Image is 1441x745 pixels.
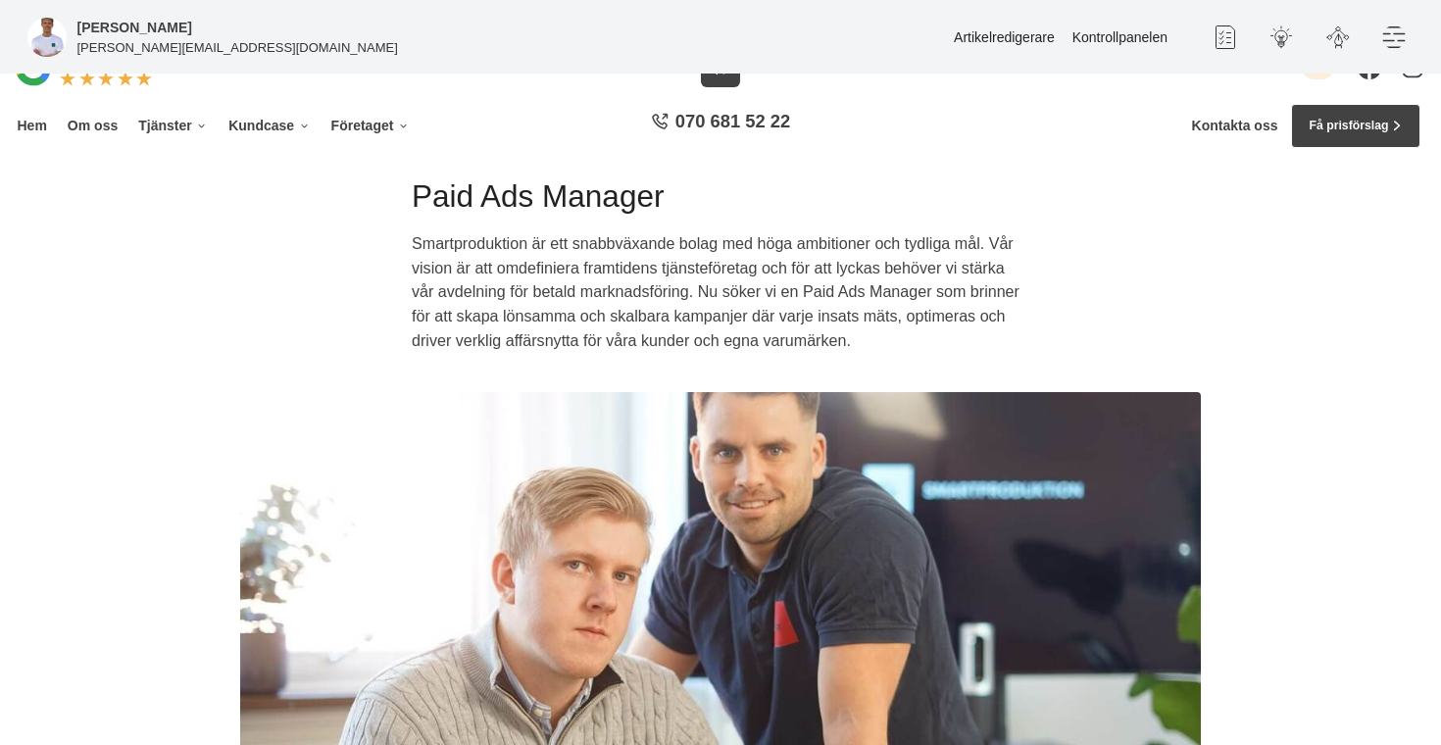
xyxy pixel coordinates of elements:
a: Kontakta oss [1192,118,1278,134]
a: Få prisförslag [1291,104,1420,148]
a: Hem [14,104,50,148]
a: Artikelredigerare [954,29,1055,45]
img: foretagsbild-pa-smartproduktion-en-webbyraer-i-dalarnas-lan.png [27,18,67,57]
a: Kontrollpanelen [1072,29,1168,45]
span: 070 681 52 22 [675,109,790,134]
h1: Paid Ads Manager [412,175,1029,231]
a: 070 681 52 22 [644,109,797,143]
a: Företaget [327,104,413,148]
a: Tjänster [135,104,212,148]
p: Smartproduktion är ett snabbväxande bolag med höga ambitioner och tydliga mål. Vår vision är att ... [412,231,1029,362]
span: Få prisförslag [1309,117,1388,135]
h5: Administratör [77,17,192,38]
a: Om oss [64,104,121,148]
p: [PERSON_NAME][EMAIL_ADDRESS][DOMAIN_NAME] [77,38,398,57]
a: Kundcase [225,104,314,148]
